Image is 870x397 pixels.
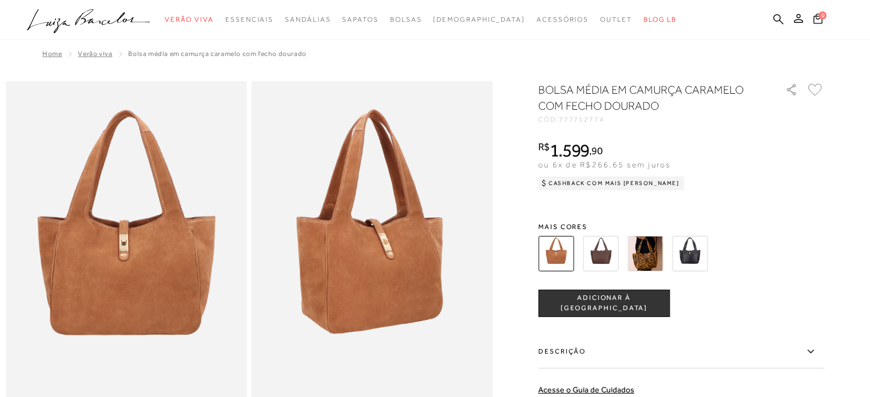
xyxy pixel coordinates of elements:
span: Essenciais [225,15,273,23]
span: Acessórios [537,15,589,23]
i: R$ [538,142,550,152]
button: 0 [810,13,826,28]
a: categoryNavScreenReaderText [165,9,214,30]
span: 777712774 [559,115,605,123]
span: Mais cores [538,223,824,230]
span: Sapatos [342,15,378,23]
a: categoryNavScreenReaderText [600,9,632,30]
div: Cashback com Mais [PERSON_NAME] [538,177,684,190]
h1: BOLSA MÉDIA EM CAMURÇA CARAMELO COM FECHO DOURADO [538,82,753,114]
a: categoryNavScreenReaderText [285,9,331,30]
button: ADICIONAR À [GEOGRAPHIC_DATA] [538,290,670,317]
img: BOLSA MÉDIA EM COURO CAFÉ COM FECHO DOURADO [583,236,618,271]
a: categoryNavScreenReaderText [537,9,589,30]
span: [DEMOGRAPHIC_DATA] [433,15,525,23]
a: Home [42,50,62,58]
a: BLOG LB [643,9,677,30]
a: noSubCategoriesText [433,9,525,30]
img: BOLSA MÉDIA EM COURO ONÇA COM FECHO DOURADO [627,236,663,271]
span: Outlet [600,15,632,23]
a: categoryNavScreenReaderText [342,9,378,30]
span: BOLSA MÉDIA EM CAMURÇA CARAMELO COM FECHO DOURADO [128,50,306,58]
span: Sandálias [285,15,331,23]
span: 1.599 [550,140,590,161]
span: 0 [819,11,827,19]
img: BOLSA MÉDIA EM CAMURÇA CARAMELO COM FECHO DOURADO [538,236,574,271]
i: , [589,146,602,156]
span: BLOG LB [643,15,677,23]
span: Verão Viva [165,15,214,23]
span: ADICIONAR À [GEOGRAPHIC_DATA] [539,293,669,313]
div: CÓD: [538,116,767,123]
span: Bolsas [390,15,422,23]
a: Verão Viva [78,50,112,58]
a: Acesse o Guia de Cuidados [538,385,634,394]
a: categoryNavScreenReaderText [225,9,273,30]
label: Descrição [538,335,824,368]
span: 90 [591,145,602,157]
span: ou 6x de R$266,65 sem juros [538,160,670,169]
a: categoryNavScreenReaderText [390,9,422,30]
img: BOLSA MÉDIA EM COURO PRETO COM FECHO DOURADO [672,236,708,271]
